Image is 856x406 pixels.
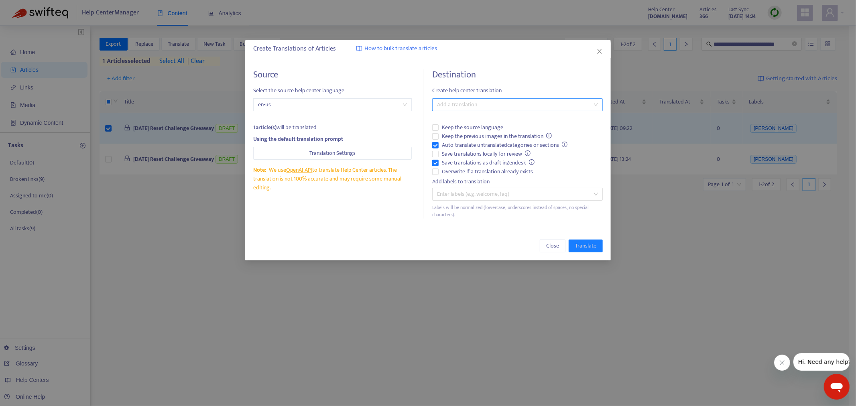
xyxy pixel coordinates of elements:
[258,99,407,111] span: en-us
[364,44,437,53] span: How to bulk translate articles
[253,123,277,132] strong: 1 article(s)
[540,240,565,252] button: Close
[432,86,603,95] span: Create help center translation
[432,204,603,219] div: Labels will be normalized (lowercase, underscores instead of spaces, no special characters).
[253,147,412,160] button: Translation Settings
[439,141,571,150] span: Auto-translate untranslated categories or sections
[432,177,603,186] div: Add labels to translation
[774,355,790,371] iframe: Close message
[253,135,412,144] div: Using the default translation prompt
[546,242,559,250] span: Close
[253,69,412,80] h4: Source
[824,374,850,400] iframe: Button to launch messaging window
[5,6,58,12] span: Hi. Need any help?
[439,158,538,167] span: Save translations as draft in Zendesk
[287,165,313,175] a: OpenAI API
[253,123,412,132] div: will be translated
[439,167,536,176] span: Overwrite if a translation already exists
[596,48,603,55] span: close
[525,150,531,156] span: info-circle
[356,44,437,53] a: How to bulk translate articles
[439,123,506,132] span: Keep the source language
[439,150,534,158] span: Save translations locally for review
[253,165,266,175] span: Note:
[356,45,362,52] img: image-link
[569,240,603,252] button: Translate
[546,133,552,138] span: info-circle
[253,86,412,95] span: Select the source help center language
[253,166,412,192] div: We use to translate Help Center articles. The translation is not 100% accurate and may require so...
[793,353,850,371] iframe: Message from company
[253,44,603,54] div: Create Translations of Articles
[529,159,535,165] span: info-circle
[562,142,567,147] span: info-circle
[432,69,603,80] h4: Destination
[439,132,555,141] span: Keep the previous images in the translation
[595,47,604,56] button: Close
[309,149,356,158] span: Translation Settings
